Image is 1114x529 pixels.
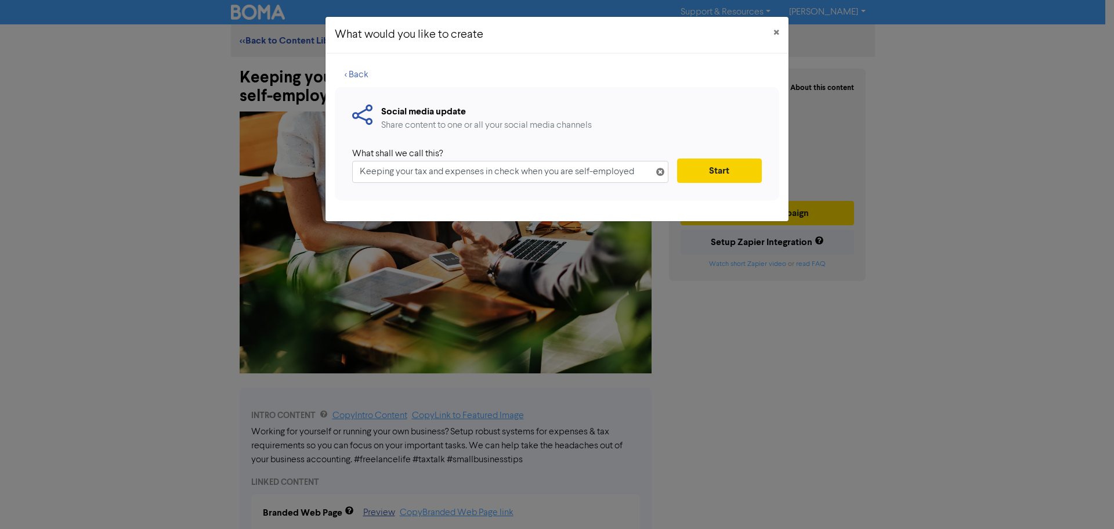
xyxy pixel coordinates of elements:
[968,404,1114,529] iframe: Chat Widget
[677,159,762,183] button: Start
[764,17,789,49] button: Close
[381,118,592,132] div: Share content to one or all your social media channels
[773,24,779,42] span: ×
[381,105,592,118] div: Social media update
[335,63,378,87] button: < Back
[335,26,483,44] h5: What would you like to create
[352,147,660,161] div: What shall we call this?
